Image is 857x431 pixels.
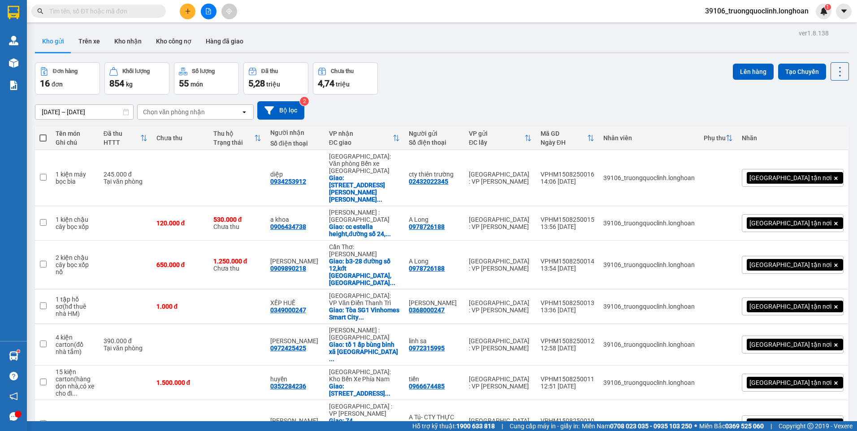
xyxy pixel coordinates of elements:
[180,4,195,19] button: plus
[541,130,587,137] div: Mã GD
[329,139,393,146] div: ĐC giao
[192,68,215,74] div: Số lượng
[213,258,261,265] div: 1.250.000 đ
[126,81,133,88] span: kg
[825,4,831,10] sup: 1
[699,421,764,431] span: Miền Bắc
[329,153,400,174] div: [GEOGRAPHIC_DATA]: Văn phòng Bến xe [GEOGRAPHIC_DATA]
[329,355,334,362] span: ...
[213,258,261,272] div: Chưa thu
[56,216,95,230] div: 1 kiện chậu cây bọc xốp
[469,337,532,352] div: [GEOGRAPHIC_DATA] : VP [PERSON_NAME]
[329,174,400,203] div: Giao: lê lác 1,an hồng,an dương,hải phòng
[9,392,18,401] span: notification
[799,28,829,38] div: ver 1.8.138
[329,383,400,397] div: Giao: 194/14 đường 2/4 Thạnh Mỹ, Đơn Dương, Lâm Đồng
[733,64,774,80] button: Lên hàng
[179,78,189,89] span: 55
[749,379,831,387] span: [GEOGRAPHIC_DATA] tận nơi
[56,368,95,397] div: 15 kiện carton(hàng dọn nhà,có xe cho đi luôn hộ e nha)
[456,422,495,430] strong: 1900 633 818
[270,265,306,272] div: 0909890218
[325,126,405,150] th: Toggle SortBy
[541,345,594,352] div: 12:58 [DATE]
[270,258,320,265] div: trần kiệt long
[541,417,594,424] div: VPHM1508250010
[35,105,133,119] input: Select a date range.
[156,261,204,268] div: 650.000 đ
[107,30,149,52] button: Kho nhận
[409,139,460,146] div: Số điện thoại
[56,171,95,185] div: 1 kiện máy bọc bìa
[213,130,254,137] div: Thu hộ
[156,220,204,227] div: 120.000 đ
[749,340,831,349] span: [GEOGRAPHIC_DATA] tận nơi
[156,379,204,386] div: 1.500.000 đ
[104,337,147,345] div: 390.000 đ
[541,178,594,185] div: 14:06 [DATE]
[541,375,594,383] div: VPHM1508250011
[409,375,460,383] div: tiến
[9,351,18,361] img: warehouse-icon
[820,7,828,15] img: icon-new-feature
[329,341,400,362] div: Giao: tổ 1 ấp bùng binh xã hưng thuận thị xã trảng bàng tây ninh
[329,403,400,417] div: [GEOGRAPHIC_DATA] : VP [PERSON_NAME]
[104,130,140,137] div: Đã thu
[541,171,594,178] div: VPHM1508250016
[749,261,831,269] span: [GEOGRAPHIC_DATA] tận nơi
[541,383,594,390] div: 12:51 [DATE]
[185,8,191,14] span: plus
[53,68,78,74] div: Đơn hàng
[699,126,737,150] th: Toggle SortBy
[541,337,594,345] div: VPHM1508250012
[270,171,320,178] div: diệp
[40,78,50,89] span: 16
[104,62,169,95] button: Khối lượng854kg
[770,421,772,431] span: |
[749,174,831,182] span: [GEOGRAPHIC_DATA] tận nơi
[329,223,400,237] div: Giao: cc estella height,đường số 24,an phú quận 2,thủ đức
[329,243,400,258] div: Cần Thơ: [PERSON_NAME]
[270,223,306,230] div: 0906434738
[56,296,95,317] div: 1 tập hồ sơ(hđ thuê nhà HM)
[104,345,147,352] div: Tại văn phòng
[209,126,266,150] th: Toggle SortBy
[409,258,460,265] div: A Long
[329,327,400,341] div: [PERSON_NAME] : [GEOGRAPHIC_DATA]
[541,306,594,314] div: 13:36 [DATE]
[694,424,697,428] span: ⚪️
[603,134,695,142] div: Nhân viên
[9,36,18,45] img: warehouse-icon
[270,417,320,424] div: Hạ Quyên
[541,139,587,146] div: Ngày ĐH
[270,306,306,314] div: 0349000247
[104,139,140,146] div: HTTT
[266,81,280,88] span: triệu
[409,383,445,390] div: 0966674485
[469,171,532,185] div: [GEOGRAPHIC_DATA] : VP [PERSON_NAME]
[56,421,95,428] div: 5 kiện carton
[329,292,400,306] div: [GEOGRAPHIC_DATA]: VP Văn Điển Thanh Trì
[9,58,18,68] img: warehouse-icon
[603,421,695,428] div: 39106_truongquoclinh.longhoan
[541,216,594,223] div: VPHM1508250015
[270,383,306,390] div: 0352284236
[213,216,261,230] div: Chưa thu
[241,108,248,116] svg: open
[359,314,364,321] span: ...
[52,81,63,88] span: đơn
[9,81,18,90] img: solution-icon
[541,265,594,272] div: 13:54 [DATE]
[205,8,212,14] span: file-add
[840,7,848,15] span: caret-down
[385,390,390,397] span: ...
[698,5,816,17] span: 39106_truongquoclinh.longhoan
[56,254,95,276] div: 2 kiện chậu cây bọc xốp nổ
[409,216,460,223] div: A Long
[72,390,78,397] span: ...
[603,174,695,181] div: 39106_truongquoclinh.longhoan
[201,4,216,19] button: file-add
[49,6,155,16] input: Tìm tên, số ĐT hoặc mã đơn
[704,134,726,142] div: Phụ thu
[331,68,354,74] div: Chưa thu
